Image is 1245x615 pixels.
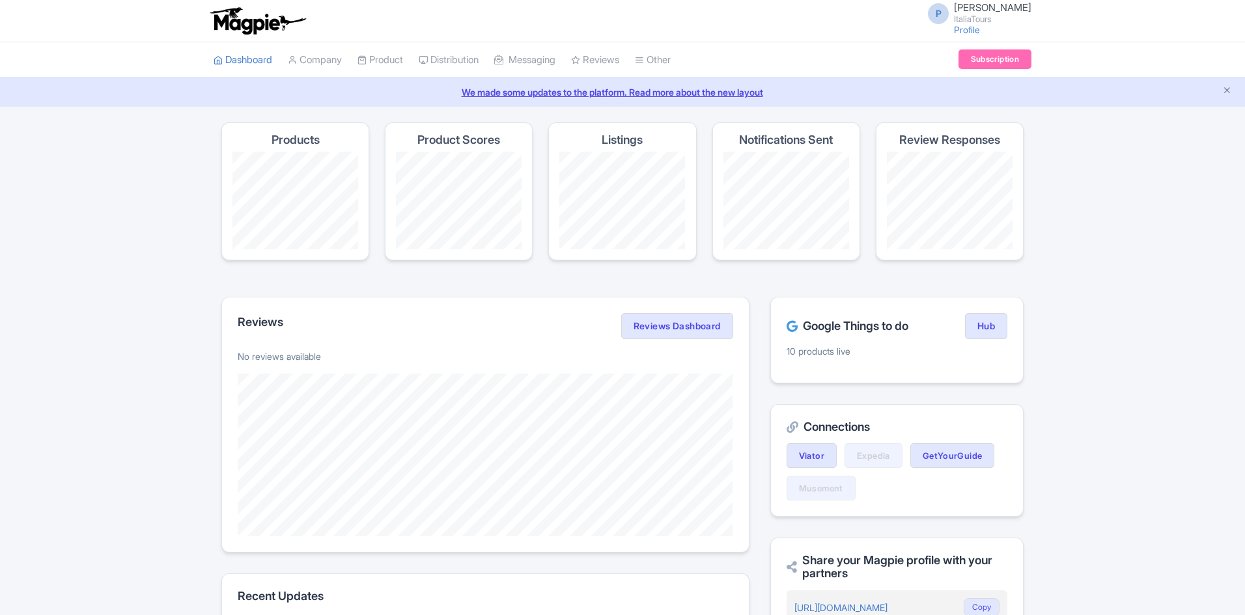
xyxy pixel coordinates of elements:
[214,42,272,78] a: Dashboard
[954,1,1031,14] span: [PERSON_NAME]
[954,24,980,35] a: Profile
[787,344,1007,358] p: 10 products live
[910,443,995,468] a: GetYourGuide
[357,42,403,78] a: Product
[845,443,902,468] a: Expedia
[958,49,1031,69] a: Subscription
[571,42,619,78] a: Reviews
[419,42,479,78] a: Distribution
[1222,84,1232,99] button: Close announcement
[787,554,1007,580] h2: Share your Magpie profile with your partners
[494,42,555,78] a: Messaging
[787,443,837,468] a: Viator
[417,133,500,146] h4: Product Scores
[787,320,908,333] h2: Google Things to do
[288,42,342,78] a: Company
[602,133,643,146] h4: Listings
[899,133,1000,146] h4: Review Responses
[794,602,888,613] a: [URL][DOMAIN_NAME]
[787,476,856,500] a: Musement
[965,313,1007,339] a: Hub
[238,590,733,603] h2: Recent Updates
[8,85,1237,99] a: We made some updates to the platform. Read more about the new layout
[739,133,833,146] h4: Notifications Sent
[621,313,733,339] a: Reviews Dashboard
[238,349,733,363] p: No reviews available
[928,3,949,24] span: P
[272,133,320,146] h4: Products
[787,420,1007,433] h2: Connections
[238,316,283,329] h2: Reviews
[207,7,308,35] img: logo-ab69f6fb50320c5b225c76a69d11143b.png
[920,3,1031,23] a: P [PERSON_NAME] ItaliaTours
[635,42,671,78] a: Other
[954,15,1031,23] small: ItaliaTours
